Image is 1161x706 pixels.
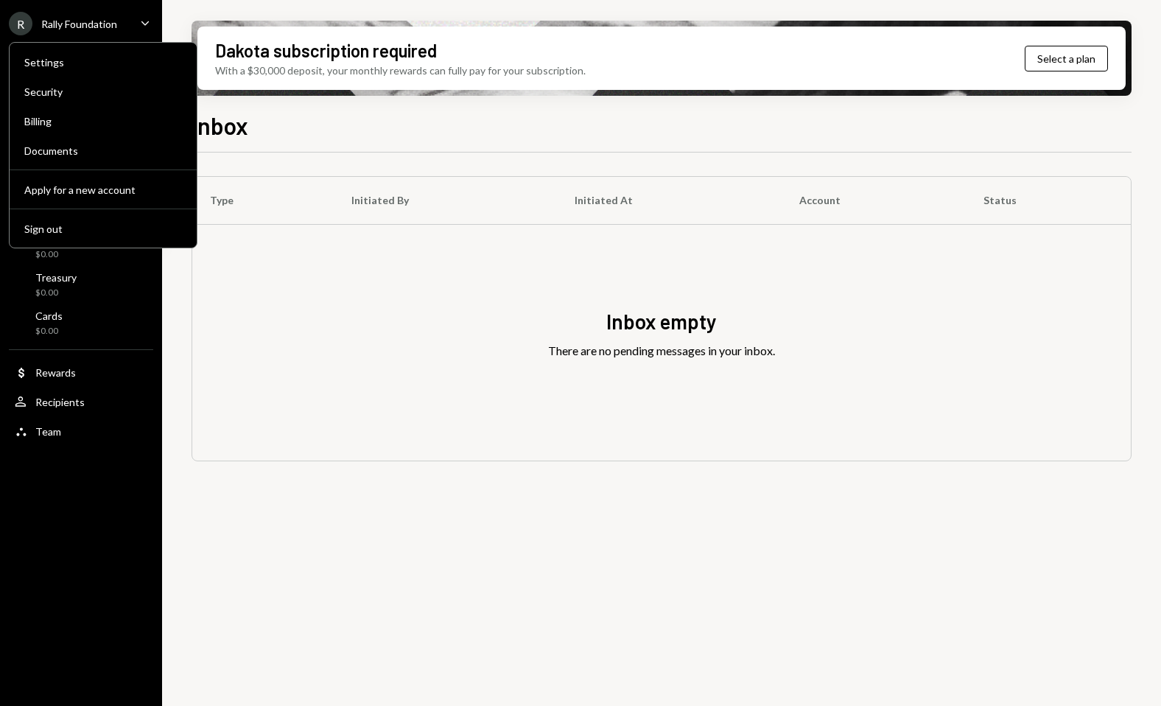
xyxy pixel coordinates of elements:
th: Initiated At [557,177,782,224]
button: Apply for a new account [15,177,191,203]
div: Recipients [35,396,85,408]
div: Team [35,425,61,438]
a: Treasury$0.00 [9,267,153,302]
div: $0.00 [35,325,63,338]
div: Settings [24,56,182,69]
h1: Inbox [192,111,248,140]
div: Treasury [35,271,77,284]
div: Dakota subscription required [215,38,437,63]
a: Documents [15,137,191,164]
a: Cards$0.00 [9,305,153,340]
a: Settings [15,49,191,75]
button: Sign out [15,216,191,242]
div: $0.00 [35,287,77,299]
a: Security [15,78,191,105]
div: Cards [35,310,63,322]
div: Apply for a new account [24,184,182,196]
a: Recipients [9,388,153,415]
th: Account [782,177,966,224]
div: Documents [24,144,182,157]
th: Type [192,177,334,224]
th: Initiated By [334,177,557,224]
th: Status [966,177,1131,224]
div: Sign out [24,223,182,235]
a: Team [9,418,153,444]
div: There are no pending messages in your inbox. [548,342,775,360]
a: Billing [15,108,191,134]
button: Select a plan [1025,46,1108,71]
div: $0.00 [35,248,71,261]
div: Rewards [35,366,76,379]
a: Rewards [9,359,153,385]
div: Inbox empty [606,307,717,336]
div: Billing [24,115,182,127]
div: R [9,12,32,35]
div: Security [24,85,182,98]
div: Rally Foundation [41,18,117,30]
div: With a $30,000 deposit, your monthly rewards can fully pay for your subscription. [215,63,586,78]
